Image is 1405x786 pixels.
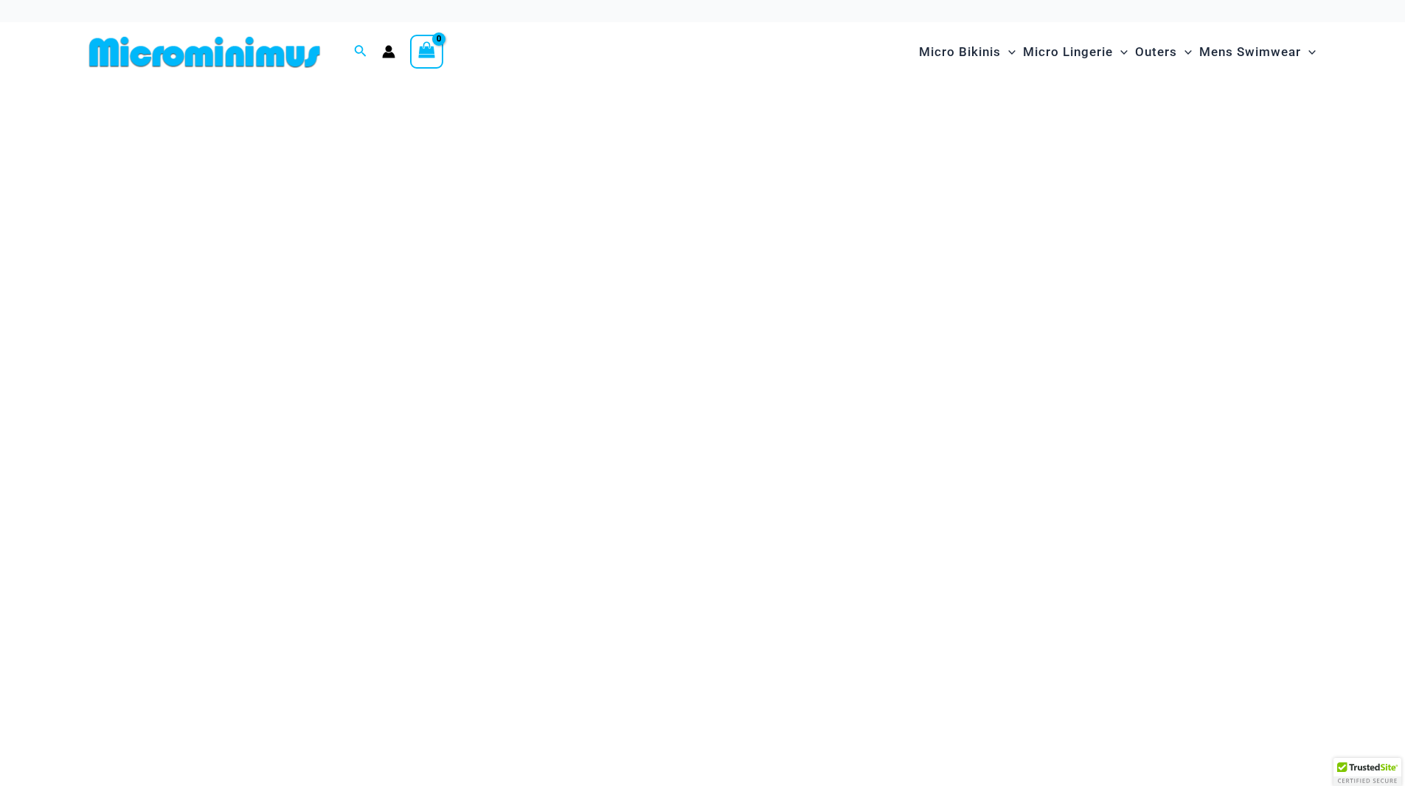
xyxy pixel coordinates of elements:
[1001,33,1016,71] span: Menu Toggle
[919,33,1001,71] span: Micro Bikinis
[382,45,395,58] a: Account icon link
[354,43,367,61] a: Search icon link
[1177,33,1192,71] span: Menu Toggle
[915,30,1019,75] a: Micro BikinisMenu ToggleMenu Toggle
[1023,33,1113,71] span: Micro Lingerie
[410,35,444,69] a: View Shopping Cart, empty
[1113,33,1128,71] span: Menu Toggle
[1131,30,1196,75] a: OutersMenu ToggleMenu Toggle
[1019,30,1131,75] a: Micro LingerieMenu ToggleMenu Toggle
[1199,33,1301,71] span: Mens Swimwear
[1301,33,1316,71] span: Menu Toggle
[1196,30,1319,75] a: Mens SwimwearMenu ToggleMenu Toggle
[1333,758,1401,786] div: TrustedSite Certified
[913,27,1322,77] nav: Site Navigation
[1135,33,1177,71] span: Outers
[83,35,326,69] img: MM SHOP LOGO FLAT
